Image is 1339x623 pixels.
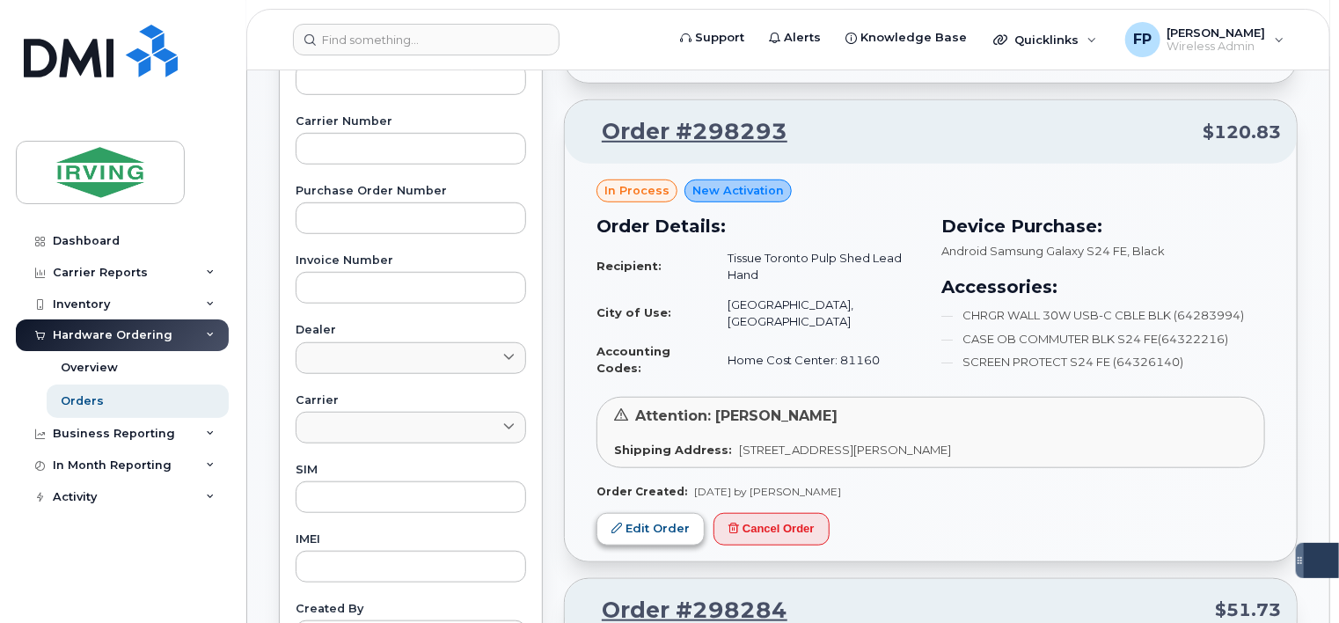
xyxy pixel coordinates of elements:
[941,354,1265,370] li: SCREEN PROTECT S24 FE (64326140)
[614,443,732,457] strong: Shipping Address:
[1167,26,1266,40] span: [PERSON_NAME]
[296,534,526,546] label: IMEI
[757,20,833,55] a: Alerts
[1113,22,1297,57] div: Francine Pineau
[860,29,967,47] span: Knowledge Base
[712,243,920,290] td: Tissue Toronto Pulp Shed Lead Hand
[581,116,787,148] a: Order #298293
[293,24,560,55] input: Find something...
[1127,244,1165,258] span: , Black
[596,513,705,546] a: Edit Order
[712,290,920,336] td: [GEOGRAPHIC_DATA], [GEOGRAPHIC_DATA]
[296,325,526,336] label: Dealer
[712,336,920,383] td: Home Cost Center: 81160
[692,182,784,199] span: New Activation
[1203,120,1281,145] span: $120.83
[296,186,526,197] label: Purchase Order Number
[296,604,526,615] label: Created By
[596,344,670,375] strong: Accounting Codes:
[296,465,526,476] label: SIM
[1014,33,1079,47] span: Quicklinks
[941,274,1265,300] h3: Accessories:
[941,331,1265,348] li: CASE OB COMMUTER BLK S24 FE(64322216)
[596,485,687,498] strong: Order Created:
[596,305,671,319] strong: City of Use:
[1167,40,1266,54] span: Wireless Admin
[784,29,821,47] span: Alerts
[668,20,757,55] a: Support
[941,213,1265,239] h3: Device Purchase:
[695,29,744,47] span: Support
[833,20,979,55] a: Knowledge Base
[739,443,951,457] span: [STREET_ADDRESS][PERSON_NAME]
[596,213,920,239] h3: Order Details:
[635,407,838,424] span: Attention: [PERSON_NAME]
[1215,597,1281,623] span: $51.73
[713,513,830,546] button: Cancel Order
[296,116,526,128] label: Carrier Number
[296,255,526,267] label: Invoice Number
[981,22,1109,57] div: Quicklinks
[596,259,662,273] strong: Recipient:
[941,307,1265,324] li: CHRGR WALL 30W USB-C CBLE BLK (64283994)
[694,485,841,498] span: [DATE] by [PERSON_NAME]
[941,244,1127,258] span: Android Samsung Galaxy S24 FE
[296,395,526,407] label: Carrier
[604,182,669,199] span: in process
[1133,29,1152,50] span: FP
